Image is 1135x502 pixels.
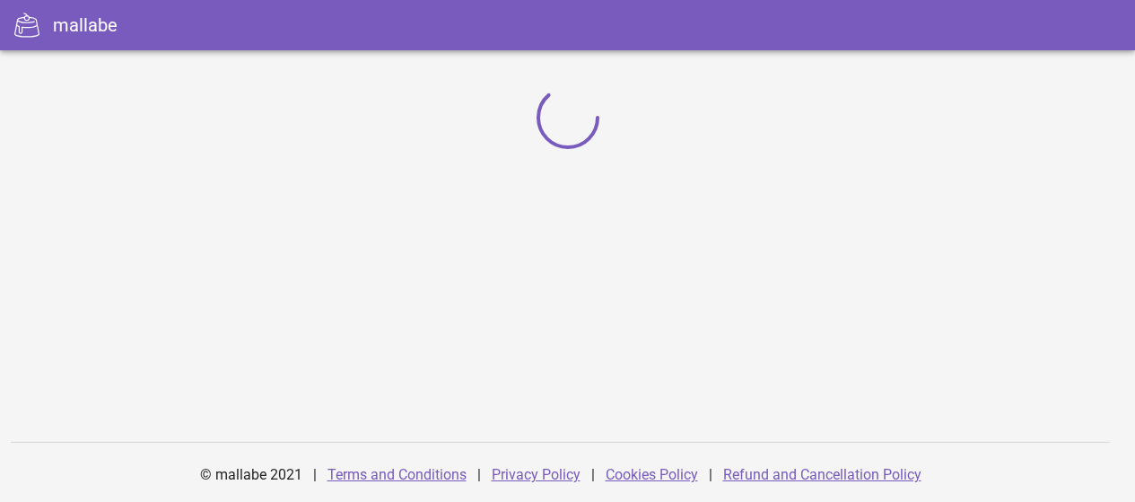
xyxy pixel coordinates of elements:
div: | [591,454,595,497]
div: mallabe [53,12,118,39]
div: © mallabe 2021 [189,454,313,497]
div: | [313,454,317,497]
a: Privacy Policy [492,466,581,483]
div: | [709,454,712,497]
a: Cookies Policy [606,466,698,483]
div: | [477,454,481,497]
a: Refund and Cancellation Policy [723,466,921,483]
a: Terms and Conditions [327,466,467,483]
